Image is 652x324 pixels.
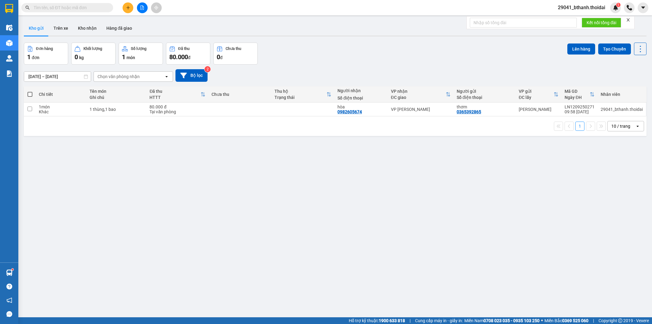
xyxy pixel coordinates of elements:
div: Người gửi [457,89,513,94]
div: 1 thùng,1 bao [90,107,144,112]
div: Mã GD [565,89,590,94]
input: Select a date range. [24,72,91,81]
div: Trạng thái [274,95,326,100]
div: Đã thu [149,89,201,94]
div: Số điện thoại [457,95,513,100]
div: 0365392865 [457,109,481,114]
span: message [6,311,12,317]
button: Chưa thu0đ [213,43,258,65]
button: Kết nối tổng đài [582,18,621,28]
div: LN1209250271 [565,104,595,109]
img: logo-vxr [5,4,13,13]
span: notification [6,297,12,303]
button: Khối lượng0kg [71,43,116,65]
div: Tại văn phòng [149,109,205,114]
div: Số điện thoại [337,96,385,100]
div: VP nhận [391,89,446,94]
span: Miền Bắc [544,317,588,324]
span: Miền Nam [464,317,540,324]
th: Toggle SortBy [388,86,454,103]
span: 1 [617,3,619,7]
span: ⚪️ [541,319,543,322]
div: VP gửi [519,89,554,94]
sup: 2 [204,66,211,72]
strong: 1900 633 818 [379,318,405,323]
span: đ [220,55,223,60]
button: Kho gửi [24,21,49,36]
div: ĐC lấy [519,95,554,100]
strong: 0708 023 035 - 0935 103 250 [484,318,540,323]
span: aim [154,6,158,10]
div: 29041_bthanh.thoidai [601,107,643,112]
div: [PERSON_NAME] [519,107,558,112]
span: 29041_bthanh.thoidai [553,4,610,11]
sup: 1 [616,3,621,7]
strong: 0369 525 060 [562,318,588,323]
div: Chọn văn phòng nhận [98,73,140,80]
span: đ [188,55,190,60]
span: question-circle [6,284,12,289]
span: 1 [27,53,31,61]
img: solution-icon [6,70,13,77]
div: Chưa thu [226,47,241,51]
button: Đã thu80.000đ [166,43,210,65]
div: hòa [337,104,385,109]
sup: 1 [12,269,13,270]
div: ĐC giao [391,95,446,100]
th: Toggle SortBy [516,86,562,103]
img: warehouse-icon [6,55,13,62]
div: 1 món [39,104,83,109]
button: Bộ lọc [175,69,208,82]
span: close [626,18,630,22]
div: Ngày ĐH [565,95,590,100]
div: 0982605674 [337,109,362,114]
img: icon-new-feature [613,5,618,10]
div: Số lượng [131,47,146,51]
div: Đã thu [178,47,190,51]
button: Số lượng1món [119,43,163,65]
span: caret-down [640,5,646,10]
span: món [127,55,135,60]
span: Hỗ trợ kỹ thuật: [349,317,405,324]
th: Toggle SortBy [562,86,598,103]
div: Chi tiết [39,92,83,97]
th: Toggle SortBy [146,86,208,103]
div: 09:58 [DATE] [565,109,595,114]
button: caret-down [638,2,648,13]
svg: open [164,74,169,79]
div: Nhân viên [601,92,643,97]
button: Trên xe [49,21,73,36]
img: warehouse-icon [6,40,13,46]
span: file-add [140,6,144,10]
div: thơm [457,104,513,109]
span: | [410,317,411,324]
button: Kho nhận [73,21,101,36]
div: HTTT [149,95,201,100]
button: Hàng đã giao [101,21,137,36]
div: Tên món [90,89,144,94]
div: Khối lượng [83,47,102,51]
button: file-add [137,2,148,13]
button: aim [151,2,162,13]
span: Kết nối tổng đài [587,19,616,26]
button: Lên hàng [567,43,595,55]
span: Cung cấp máy in - giấy in: [415,317,463,324]
span: đơn [32,55,39,60]
span: copyright [618,318,622,323]
div: VP [PERSON_NAME] [391,107,451,112]
th: Toggle SortBy [271,86,334,103]
input: Tìm tên, số ĐT hoặc mã đơn [34,4,106,11]
span: plus [126,6,130,10]
button: Tạo Chuyến [598,43,631,55]
img: warehouse-icon [6,24,13,31]
button: plus [123,2,133,13]
img: phone-icon [627,5,632,10]
button: 1 [575,122,584,131]
div: Ghi chú [90,95,144,100]
span: kg [79,55,84,60]
button: Đơn hàng1đơn [24,43,68,65]
span: 0 [75,53,78,61]
input: Nhập số tổng đài [470,18,577,28]
div: 80.000 đ [149,104,205,109]
div: Chưa thu [212,92,268,97]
